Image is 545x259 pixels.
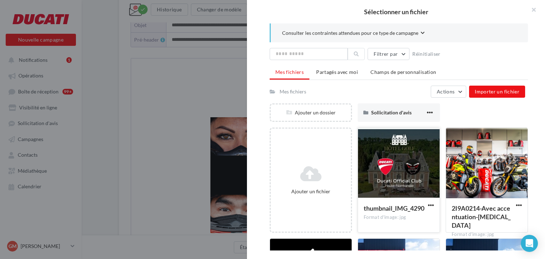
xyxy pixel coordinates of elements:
span: Partagés avec moi [316,69,358,75]
span: thumbnail_IMG_4290 [364,204,424,212]
div: Ajouter un dossier [271,109,351,116]
span: Mes fichiers [275,69,304,75]
strong: Rendez-vous le pour le plus grand rassemblement mondial des Ducatisti ! [100,185,265,205]
span: Actions [437,88,455,95]
div: Open Intercom Messenger [521,235,538,252]
u: Cliquez-ici [209,6,229,11]
a: Cliquez-ici [209,5,229,11]
div: Ajouter un fichier [274,188,348,195]
span: 2I9A0214-Avec accentuation-Bruit [452,204,511,229]
b: 11h00 [159,242,172,248]
h2: Sélectionner un fichier [258,9,534,15]
div: Mes fichiers [280,88,306,95]
button: Importer un fichier [469,86,525,98]
span: Sollicitation d'avis [371,109,412,115]
span: L'email ne s'affiche pas correctement ? [136,6,209,11]
p: L’an dernier, plus de 18 000 passionnés se sont réunis dans plus de 50 pays à l’occasion du We Ri... [81,221,283,237]
div: Format d'image: jpg [452,231,522,238]
button: Actions [431,86,466,98]
img: 2025-03-25_We-Are-Ducati-2025-generic-horizontal.jpg [79,59,285,174]
button: Réinitialiser [409,50,444,58]
p: Rendez-vous chez Ducati Rouen, à , pour partager la passion, la fierté et l’esprit Ducati, comme ... [81,242,283,253]
img: Ducati_Shield_2D_W.png [170,22,194,48]
span: Importer un fichier [475,88,519,95]
span: [DATE] [162,185,191,195]
span: Consulter les contraintes attendues pour ce type de campagne [282,29,418,37]
button: Filtrer par [368,48,409,60]
span: Champs de personnalisation [370,69,436,75]
div: Format d'image: jpg [364,214,434,221]
button: Consulter les contraintes attendues pour ce type de campagne [282,29,425,38]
